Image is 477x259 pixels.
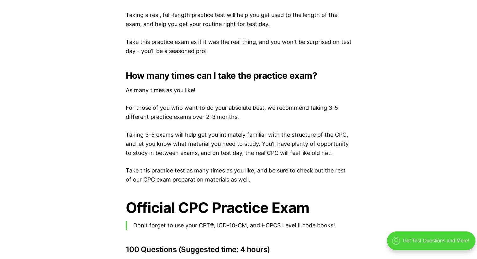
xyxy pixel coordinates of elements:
p: Take this practice test as many times as you like, and be sure to check out the rest of our CPC e... [126,166,352,184]
h3: 100 Questions (Suggested time: 4 hours) [126,245,352,254]
p: As many times as you like! [126,86,352,95]
p: Taking a real, full-length practice test will help you get used to the length of the exam, and he... [126,10,352,29]
h1: Official CPC Practice Exam [126,199,352,216]
p: For those of you who want to do your absolute best, we recommend taking 3-5 different practice ex... [126,103,352,121]
h2: How many times can I take the practice exam? [126,70,352,80]
p: Taking 3-5 exams will help get you intimately familiar with the structure of the CPC, and let you... [126,130,352,157]
blockquote: Don't forget to use your CPT®, ICD-10-CM, and HCPCS Level II code books! [126,221,352,230]
p: Take this practice exam as if it was the real thing, and you won't be surprised on test day - you... [126,37,352,55]
iframe: portal-trigger [382,228,477,259]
